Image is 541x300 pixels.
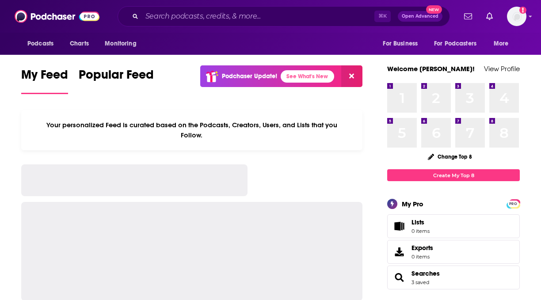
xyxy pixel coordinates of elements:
a: See What's New [281,70,334,83]
span: My Feed [21,67,68,87]
div: My Pro [402,200,423,208]
img: User Profile [507,7,526,26]
span: Logged in as DaveReddy [507,7,526,26]
div: Your personalized Feed is curated based on the Podcasts, Creators, Users, and Lists that you Follow. [21,110,362,150]
button: open menu [377,35,429,52]
button: open menu [21,35,65,52]
span: Lists [390,220,408,232]
a: View Profile [484,65,520,73]
p: Podchaser Update! [222,72,277,80]
a: Show notifications dropdown [483,9,496,24]
span: Exports [411,244,433,252]
span: Podcasts [27,38,53,50]
a: Lists [387,214,520,238]
button: Change Top 8 [423,151,477,162]
a: Searches [411,270,440,277]
span: Open Advanced [402,14,438,19]
a: Popular Feed [79,67,154,94]
span: 0 items [411,228,430,234]
span: Searches [387,266,520,289]
span: Exports [390,246,408,258]
a: Charts [64,35,94,52]
a: Searches [390,271,408,284]
a: PRO [508,200,518,207]
span: Charts [70,38,89,50]
a: 3 saved [411,279,429,285]
a: Create My Top 8 [387,169,520,181]
span: Lists [411,218,430,226]
input: Search podcasts, credits, & more... [142,9,374,23]
a: My Feed [21,67,68,94]
a: Exports [387,240,520,264]
span: PRO [508,201,518,207]
span: ⌘ K [374,11,391,22]
span: New [426,5,442,14]
span: For Podcasters [434,38,476,50]
button: open menu [428,35,489,52]
span: More [494,38,509,50]
div: Search podcasts, credits, & more... [118,6,450,27]
a: Show notifications dropdown [461,9,476,24]
button: open menu [99,35,148,52]
button: open menu [488,35,520,52]
span: Popular Feed [79,67,154,87]
img: Podchaser - Follow, Share and Rate Podcasts [15,8,99,25]
a: Welcome [PERSON_NAME]! [387,65,475,73]
svg: Add a profile image [519,7,526,14]
button: Show profile menu [507,7,526,26]
span: Monitoring [105,38,136,50]
button: Open AdvancedNew [398,11,442,22]
span: 0 items [411,254,433,260]
span: Lists [411,218,424,226]
span: For Business [383,38,418,50]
